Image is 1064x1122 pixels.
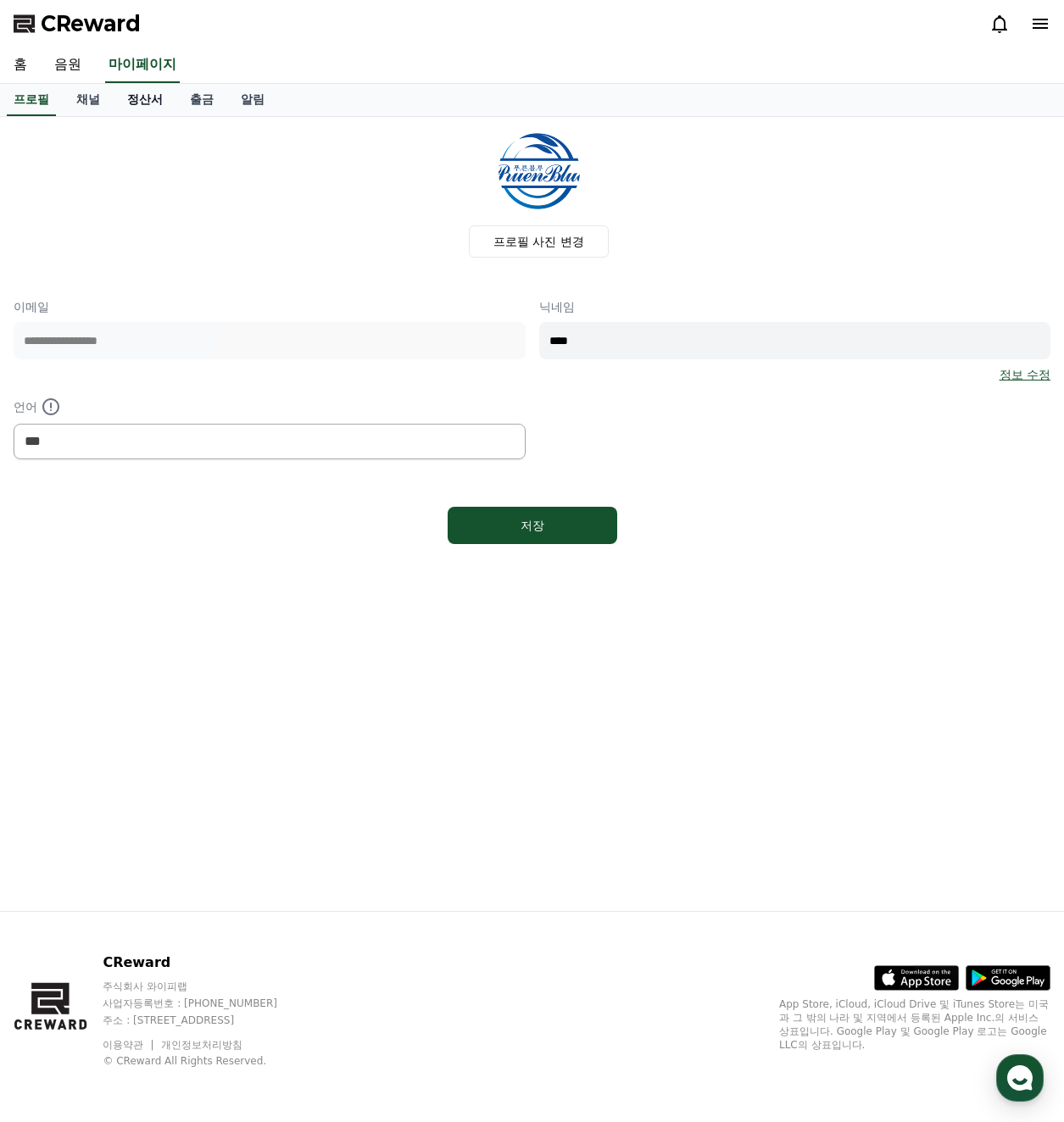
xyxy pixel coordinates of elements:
a: 출금 [176,84,227,116]
a: 홈 [5,537,112,580]
img: profile_image [499,131,580,212]
p: 닉네임 [539,298,1051,315]
button: 저장 [448,507,617,544]
p: CReward [103,953,309,973]
a: 이용약관 [103,1039,156,1051]
a: 마이페이지 [105,47,180,83]
a: 대화 [112,537,219,580]
p: © CReward All Rights Reserved. [103,1054,309,1068]
a: 개인정보처리방침 [161,1039,242,1051]
a: 알림 [227,84,278,116]
a: 설정 [219,537,326,580]
div: 저장 [482,517,583,534]
a: 채널 [63,84,114,116]
a: CReward [14,10,141,37]
span: 대화 [155,564,175,577]
p: 사업자등록번호 : [PHONE_NUMBER] [103,997,309,1010]
a: 프로필 [7,84,56,116]
span: 설정 [262,563,282,576]
p: 언어 [14,397,526,417]
label: 프로필 사진 변경 [469,225,609,258]
span: 홈 [53,563,64,576]
a: 음원 [41,47,95,83]
p: 주식회사 와이피랩 [103,980,309,993]
a: 정산서 [114,84,176,116]
span: CReward [41,10,141,37]
p: 이메일 [14,298,526,315]
a: 정보 수정 [1000,366,1050,383]
p: App Store, iCloud, iCloud Drive 및 iTunes Store는 미국과 그 밖의 나라 및 지역에서 등록된 Apple Inc.의 서비스 상표입니다. Goo... [779,997,1050,1052]
p: 주소 : [STREET_ADDRESS] [103,1014,309,1027]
